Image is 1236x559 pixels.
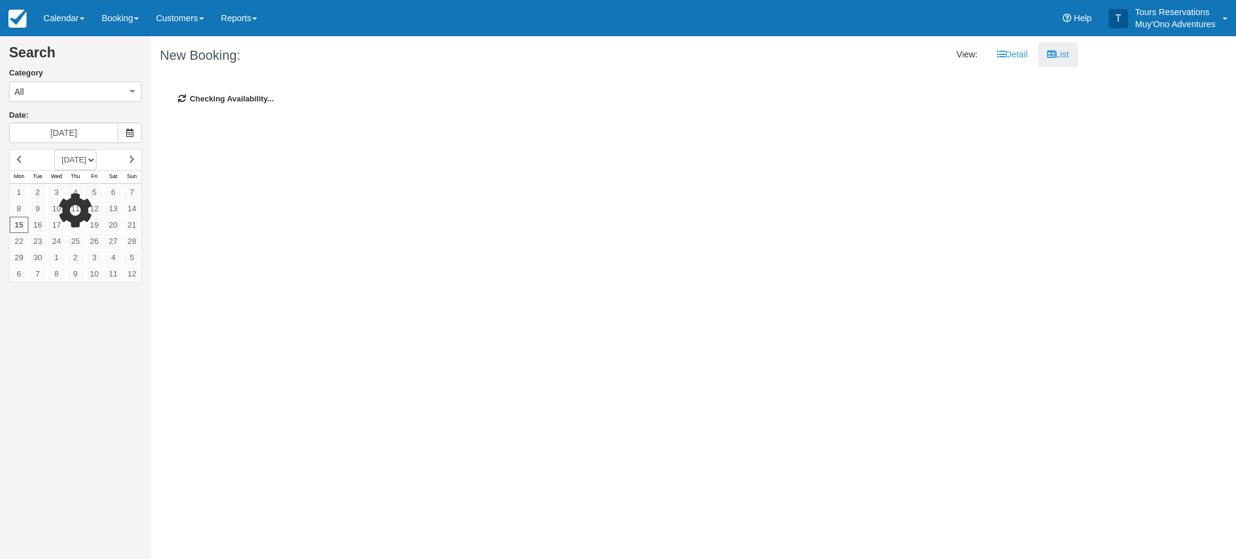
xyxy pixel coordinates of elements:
label: Category [9,68,142,79]
div: T [1109,9,1128,28]
button: All [9,81,142,102]
h2: Search [9,45,142,68]
label: Date: [9,110,142,121]
i: Help [1063,14,1071,22]
a: List [1038,42,1078,67]
img: checkfront-main-nav-mini-logo.png [8,10,27,28]
span: All [14,86,24,98]
p: Muy'Ono Adventures [1135,18,1215,30]
p: Tours Reservations [1135,6,1215,18]
div: Checking Availability... [160,75,1069,123]
h1: New Booking: [160,48,605,63]
a: 15 [10,217,28,233]
li: View: [948,42,987,67]
span: Help [1074,13,1092,23]
a: Detail [988,42,1037,67]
